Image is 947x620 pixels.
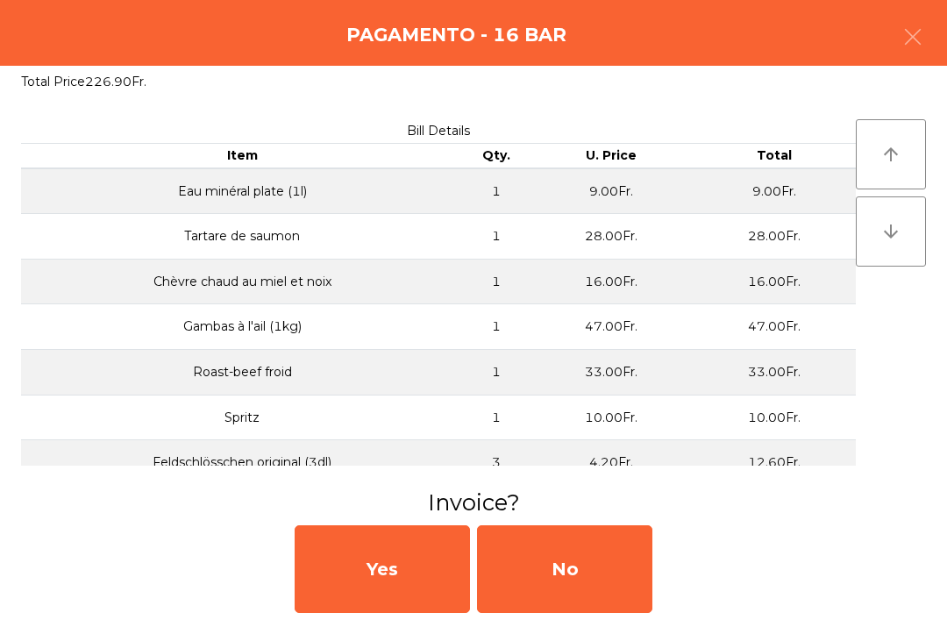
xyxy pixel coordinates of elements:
h3: Invoice? [13,487,934,518]
span: 226.90Fr. [85,74,146,89]
td: 10.00Fr. [693,395,856,440]
button: arrow_downward [856,196,926,267]
th: Qty. [464,144,530,168]
td: 9.00Fr. [693,168,856,214]
td: Spritz [21,395,464,440]
th: Total [693,144,856,168]
td: 47.00Fr. [530,304,693,350]
td: 33.00Fr. [530,350,693,396]
div: No [477,525,652,613]
td: 33.00Fr. [693,350,856,396]
div: Yes [295,525,470,613]
td: 16.00Fr. [693,259,856,304]
td: 1 [464,168,530,214]
th: Item [21,144,464,168]
td: 1 [464,214,530,260]
td: 1 [464,350,530,396]
td: Feldschlösschen original (3dl) [21,440,464,486]
button: arrow_upward [856,119,926,189]
td: 28.00Fr. [530,214,693,260]
td: 28.00Fr. [693,214,856,260]
td: Eau minéral plate (1l) [21,168,464,214]
td: 10.00Fr. [530,395,693,440]
td: 1 [464,395,530,440]
th: U. Price [530,144,693,168]
span: Total Price [21,74,85,89]
td: Roast-beef froid [21,350,464,396]
i: arrow_downward [880,221,901,242]
td: 9.00Fr. [530,168,693,214]
td: 16.00Fr. [530,259,693,304]
td: 1 [464,259,530,304]
td: 47.00Fr. [693,304,856,350]
h4: Pagamento - 16 BAR [346,22,566,48]
td: 4.20Fr. [530,440,693,486]
td: Chèvre chaud au miel et noix [21,259,464,304]
td: Gambas à l'ail (1kg) [21,304,464,350]
span: Bill Details [407,123,470,139]
td: 12.60Fr. [693,440,856,486]
td: Tartare de saumon [21,214,464,260]
i: arrow_upward [880,144,901,165]
td: 3 [464,440,530,486]
td: 1 [464,304,530,350]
